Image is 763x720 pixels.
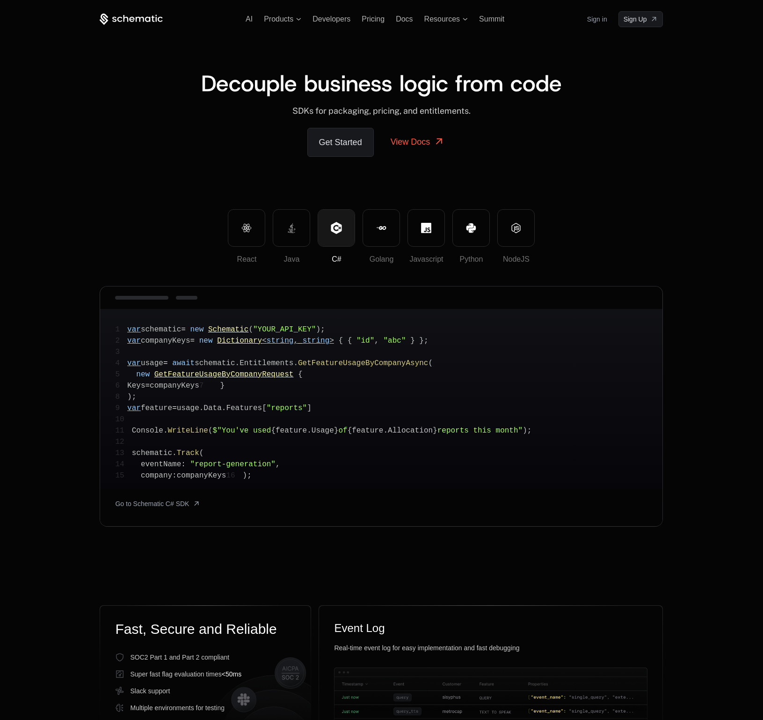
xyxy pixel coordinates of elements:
[181,460,186,469] span: :
[523,426,527,435] span: )
[374,337,379,345] span: ,
[334,643,647,653] div: Real-time event log for easy implementation and fast debugging
[293,359,298,367] span: .
[264,15,293,23] span: Products
[141,359,163,367] span: usage
[316,325,320,334] span: )
[199,449,204,457] span: (
[190,460,276,469] span: "report-generation"
[115,499,189,508] span: Go to Schematic C# SDK
[177,404,199,412] span: usage
[141,325,181,334] span: schematic
[172,449,177,457] span: .
[115,436,131,448] span: 12
[618,11,663,27] a: [object Object]
[132,426,163,435] span: Console
[226,404,262,412] span: Features
[267,337,294,345] span: string
[127,359,141,367] span: var
[115,346,127,358] span: 3
[453,254,489,265] div: Python
[276,460,280,469] span: ,
[195,359,235,367] span: schematic
[132,393,137,401] span: ;
[115,335,127,346] span: 2
[115,380,127,391] span: 6
[115,358,127,369] span: 4
[320,325,325,334] span: ;
[181,325,186,334] span: =
[334,621,647,636] div: Event Log
[141,471,172,480] span: company
[348,426,352,435] span: {
[292,106,471,116] span: SDKs for packaging, pricing, and entitlements.
[408,254,444,265] div: Javascript
[201,68,562,98] span: Decouple business logic from code
[410,337,415,345] span: }
[419,337,424,345] span: }
[136,370,150,379] span: new
[624,15,647,24] span: Sign Up
[127,393,132,401] span: )
[141,460,181,469] span: eventName
[267,404,307,412] span: "reports"
[115,324,127,335] span: 1
[273,209,310,247] button: Java
[130,686,170,696] span: Slack support
[172,404,177,412] span: =
[433,426,437,435] span: }
[428,359,433,367] span: (
[587,12,607,27] a: Sign in
[190,337,195,345] span: =
[172,359,195,367] span: await
[362,15,385,23] a: Pricing
[115,448,131,459] span: 13
[199,404,204,412] span: .
[273,254,310,265] div: Java
[329,337,334,345] span: >
[338,426,347,435] span: of
[115,470,131,481] span: 15
[115,425,131,436] span: 11
[424,15,460,23] span: Resources
[307,426,312,435] span: .
[177,471,226,480] span: companyKeys
[307,404,312,412] span: ]
[253,325,316,334] span: "YOUR_API_KEY"
[228,209,265,247] button: React
[163,359,168,367] span: =
[150,382,199,390] span: companyKeys
[298,359,428,367] span: GetFeatureUsageByCompanyAsync
[383,426,388,435] span: .
[298,370,303,379] span: {
[208,426,213,435] span: (
[190,325,204,334] span: new
[127,337,141,345] span: var
[141,404,172,412] span: feature
[384,337,406,345] span: "abc"
[303,337,330,345] span: string
[246,15,253,23] a: AI
[479,15,504,23] span: Summit
[203,404,221,412] span: Data
[356,337,374,345] span: "id"
[407,209,445,247] button: Javascript
[247,471,252,480] span: ;
[130,653,229,662] span: SOC2 Part 1 and Part 2 compliant
[168,426,208,435] span: WriteLine
[271,426,276,435] span: {
[115,369,127,380] span: 5
[145,382,150,390] span: =
[115,496,200,511] a: [object Object]
[217,337,262,345] span: Dictionary
[199,380,211,391] span: 7
[240,359,293,367] span: Entitlements
[334,426,339,435] span: }
[293,337,298,345] span: ,
[228,254,265,265] div: React
[437,426,523,435] span: reports this month"
[248,325,253,334] span: (
[115,459,131,470] span: 14
[115,391,127,403] span: 8
[312,426,334,435] span: Usage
